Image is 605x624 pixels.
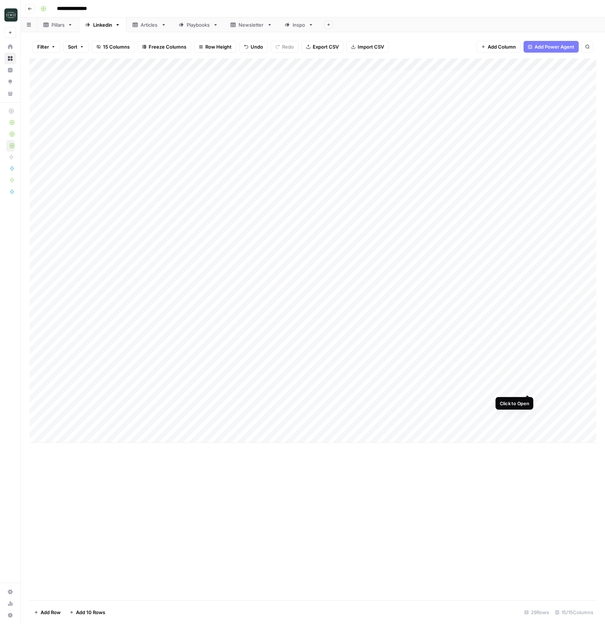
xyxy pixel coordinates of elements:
[4,64,16,76] a: Insights
[103,43,130,50] span: 15 Columns
[524,41,579,53] button: Add Power Agent
[79,18,126,32] a: Linkedin
[68,43,77,50] span: Sort
[534,43,574,50] span: Add Power Agent
[149,43,186,50] span: Freeze Columns
[126,18,172,32] a: Articles
[65,606,110,618] button: Add 10 Rows
[92,41,134,53] button: 15 Columns
[4,6,16,24] button: Workspace: Catalyst
[33,41,60,53] button: Filter
[4,41,16,53] a: Home
[476,41,521,53] button: Add Column
[293,21,305,28] div: Inspo
[76,609,105,616] span: Add 10 Rows
[4,598,16,609] a: Usage
[4,8,18,22] img: Catalyst Logo
[552,606,596,618] div: 15/15 Columns
[37,43,49,50] span: Filter
[251,43,263,50] span: Undo
[239,21,264,28] div: Newsletter
[4,53,16,64] a: Browse
[194,41,236,53] button: Row Height
[346,41,389,53] button: Import CSV
[137,41,191,53] button: Freeze Columns
[271,41,298,53] button: Redo
[4,76,16,88] a: Opportunities
[4,586,16,598] a: Settings
[187,21,210,28] div: Playbooks
[278,18,320,32] a: Inspo
[500,400,529,407] div: Click to Open
[4,609,16,621] button: Help + Support
[4,88,16,99] a: Your Data
[301,41,343,53] button: Export CSV
[41,609,61,616] span: Add Row
[313,43,339,50] span: Export CSV
[205,43,232,50] span: Row Height
[93,21,112,28] div: Linkedin
[63,41,89,53] button: Sort
[488,43,516,50] span: Add Column
[239,41,268,53] button: Undo
[172,18,224,32] a: Playbooks
[52,21,65,28] div: Pillars
[37,18,79,32] a: Pillars
[30,606,65,618] button: Add Row
[358,43,384,50] span: Import CSV
[224,18,278,32] a: Newsletter
[282,43,294,50] span: Redo
[141,21,158,28] div: Articles
[521,606,552,618] div: 29 Rows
